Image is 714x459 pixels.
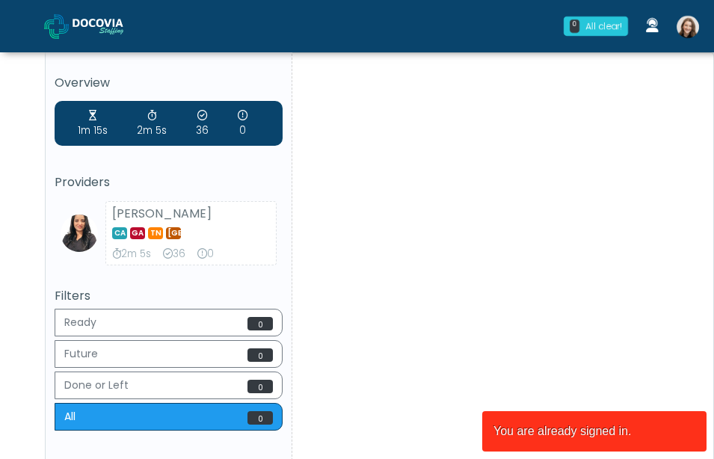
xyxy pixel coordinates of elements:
[112,205,212,222] strong: [PERSON_NAME]
[130,227,145,239] span: GA
[570,19,579,33] div: 0
[677,16,699,38] img: Sydney Lundberg
[112,227,127,239] span: CA
[197,247,214,262] div: Extended Exams
[55,372,283,399] button: Done or Left0
[55,403,283,431] button: All0
[137,108,167,138] div: Average Review Time
[55,309,283,336] button: Ready0
[55,340,283,368] button: Future0
[163,247,185,262] div: Exams Completed
[148,227,163,239] span: TN
[55,176,283,189] h5: Providers
[166,227,181,239] span: [GEOGRAPHIC_DATA]
[61,215,98,252] img: Viral Patel
[482,411,707,452] article: You are already signed in.
[196,108,209,138] div: Exams Completed
[238,108,247,138] div: Extended Exams
[247,411,273,425] span: 0
[247,380,273,393] span: 0
[247,348,273,362] span: 0
[55,76,283,90] h5: Overview
[44,1,147,50] a: Docovia
[55,309,283,434] div: Basic example
[555,10,637,42] a: 0 All clear!
[112,247,151,262] div: Average Review Time
[78,108,108,138] div: Average Wait Time
[73,19,147,34] img: Docovia
[55,289,283,303] h5: Filters
[247,317,273,330] span: 0
[44,14,69,39] img: Docovia
[585,19,622,33] div: All clear!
